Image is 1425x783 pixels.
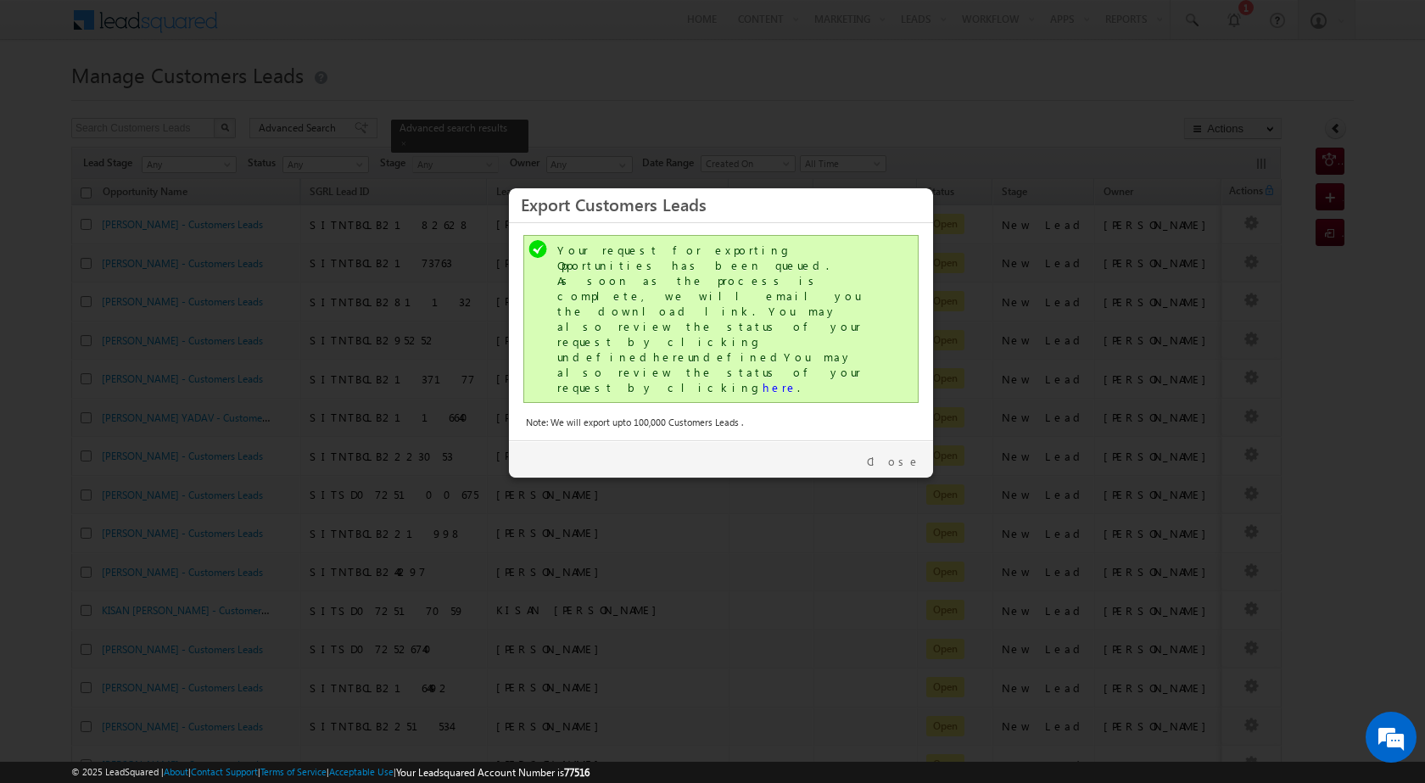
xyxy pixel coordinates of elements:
h3: Export Customers Leads [521,189,921,219]
a: Close [867,454,920,469]
span: © 2025 LeadSquared | | | | | [71,764,590,780]
div: Your request for exporting Opportunities has been queued. As soon as the process is complete, we ... [557,243,888,395]
span: 77516 [564,766,590,779]
a: About [164,766,188,777]
div: Note: We will export upto 100,000 Customers Leads . [526,415,916,430]
a: Terms of Service [260,766,327,777]
a: Contact Support [191,766,258,777]
a: Acceptable Use [329,766,394,777]
a: here [763,380,797,394]
span: Your Leadsquared Account Number is [396,766,590,779]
